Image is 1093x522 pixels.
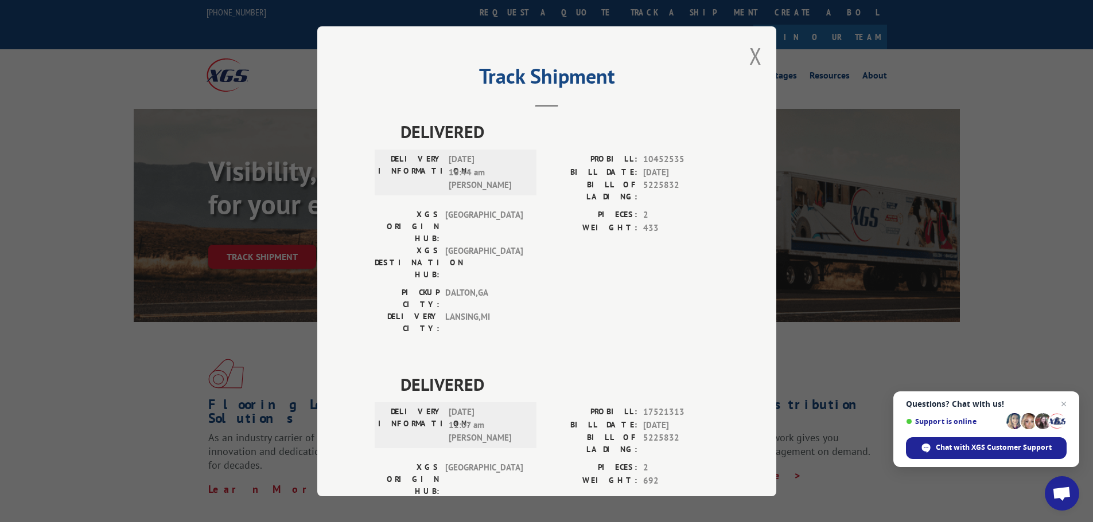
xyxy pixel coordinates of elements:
span: Close chat [1057,397,1071,411]
label: DELIVERY INFORMATION: [378,406,443,445]
label: PICKUP CITY: [375,286,439,311]
span: Chat with XGS Customer Support [936,442,1052,453]
div: Chat with XGS Customer Support [906,437,1067,459]
span: [DATE] [643,166,719,179]
label: DELIVERY INFORMATION: [378,153,443,192]
span: [GEOGRAPHIC_DATA] [445,245,523,281]
span: DELIVERED [400,371,719,397]
label: BILL DATE: [547,418,637,431]
span: 692 [643,474,719,487]
span: DALTON , GA [445,286,523,311]
span: 2 [643,461,719,474]
span: 17521313 [643,406,719,419]
span: Questions? Chat with us! [906,399,1067,409]
h2: Track Shipment [375,68,719,90]
span: 5225832 [643,179,719,203]
span: LANSING , MI [445,311,523,335]
label: PROBILL: [547,406,637,419]
label: DELIVERY CITY: [375,311,439,335]
label: WEIGHT: [547,474,637,487]
label: XGS ORIGIN HUB: [375,461,439,497]
label: PROBILL: [547,153,637,166]
label: PIECES: [547,461,637,474]
label: BILL OF LADING: [547,179,637,203]
span: [GEOGRAPHIC_DATA] [445,461,523,497]
label: BILL OF LADING: [547,431,637,456]
span: 10452535 [643,153,719,166]
span: 5225832 [643,431,719,456]
label: XGS ORIGIN HUB: [375,209,439,245]
label: BILL DATE: [547,166,637,179]
span: Support is online [906,417,1002,426]
label: XGS DESTINATION HUB: [375,245,439,281]
span: [DATE] [643,418,719,431]
span: 2 [643,209,719,222]
span: DELIVERED [400,119,719,144]
div: Open chat [1045,476,1079,511]
span: 433 [643,221,719,234]
button: Close modal [749,41,762,71]
span: [DATE] 11:07 am [PERSON_NAME] [449,406,526,445]
span: [GEOGRAPHIC_DATA] [445,209,523,245]
span: [DATE] 10:44 am [PERSON_NAME] [449,153,526,192]
label: PIECES: [547,209,637,222]
label: WEIGHT: [547,221,637,234]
